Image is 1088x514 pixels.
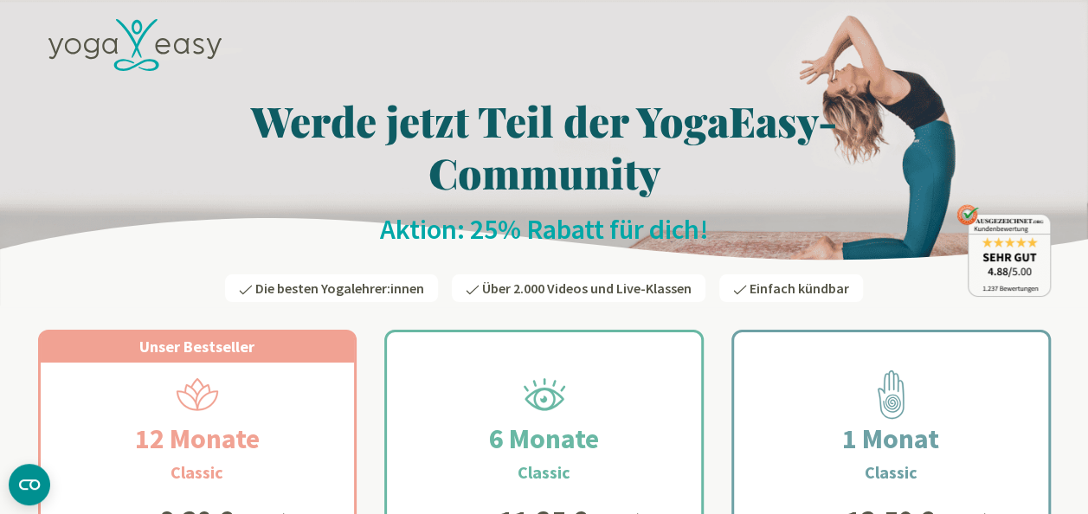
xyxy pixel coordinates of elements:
button: CMP-Widget öffnen [9,464,50,505]
h1: Werde jetzt Teil der YogaEasy-Community [38,94,1051,198]
h2: Aktion: 25% Rabatt für dich! [38,212,1051,247]
span: Über 2.000 Videos und Live-Klassen [482,279,692,297]
h3: Classic [518,459,570,485]
span: Unser Bestseller [139,337,254,357]
h2: 12 Monate [93,418,301,459]
span: Die besten Yogalehrer:innen [255,279,424,297]
h3: Classic [171,459,223,485]
img: ausgezeichnet_badge.png [956,204,1051,297]
h3: Classic [865,459,917,485]
h2: 1 Monat [801,418,981,459]
span: Einfach kündbar [750,279,849,297]
h2: 6 Monate [447,418,641,459]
